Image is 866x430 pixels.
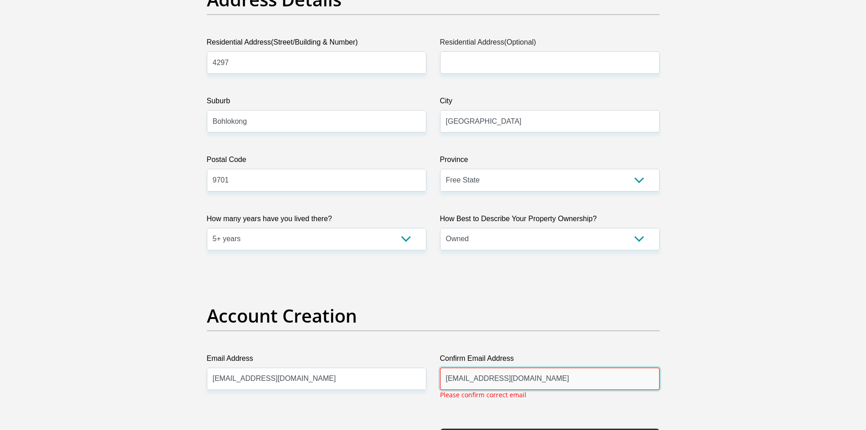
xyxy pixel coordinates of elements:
[207,213,426,228] label: How many years have you lived there?
[440,154,660,169] label: Province
[207,228,426,250] select: Please select a value
[440,51,660,74] input: Address line 2 (Optional)
[440,96,660,110] label: City
[440,110,660,132] input: City
[207,51,426,74] input: Valid residential address
[207,368,426,390] input: Email Address
[207,154,426,169] label: Postal Code
[440,37,660,51] label: Residential Address(Optional)
[440,353,660,368] label: Confirm Email Address
[440,390,526,400] p: Please confirm correct email
[207,96,426,110] label: Suburb
[440,169,660,191] select: Please Select a Province
[207,353,426,368] label: Email Address
[207,169,426,191] input: Postal Code
[207,305,660,327] h2: Account Creation
[440,213,660,228] label: How Best to Describe Your Property Ownership?
[440,368,660,390] input: Confirm Email Address
[207,110,426,132] input: Suburb
[440,228,660,250] select: Please select a value
[207,37,426,51] label: Residential Address(Street/Building & Number)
